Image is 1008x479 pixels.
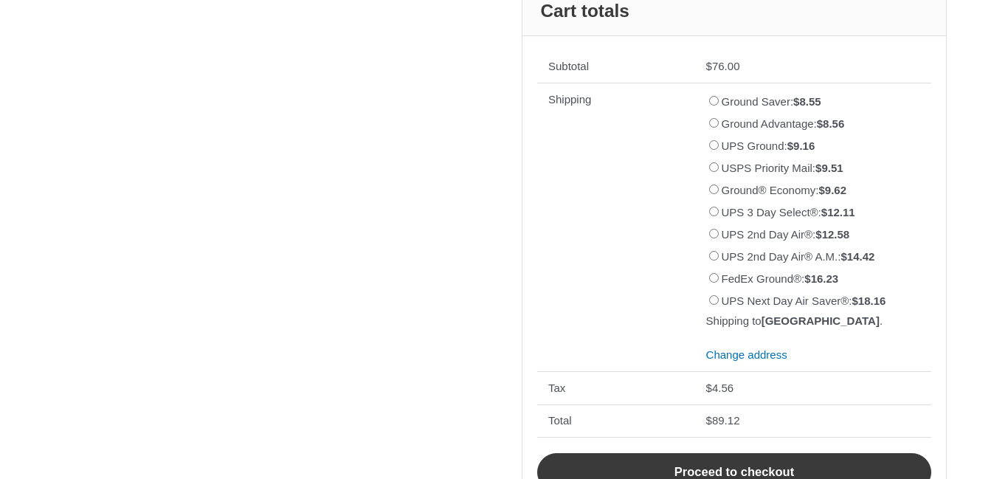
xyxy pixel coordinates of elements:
[722,272,839,285] label: FedEx Ground®:
[706,414,740,427] bdi: 89.12
[793,95,821,108] bdi: 8.55
[722,184,847,196] label: Ground® Economy:
[722,250,875,263] label: UPS 2nd Day Air® A.M.:
[722,162,843,174] label: USPS Priority Mail:
[804,272,810,285] span: $
[815,228,821,241] span: $
[722,139,815,152] label: UPS Ground:
[722,117,845,130] label: Ground Advantage:
[852,294,886,307] bdi: 18.16
[817,117,845,130] bdi: 8.56
[537,83,695,371] th: Shipping
[706,313,920,330] p: Shipping to .
[706,382,712,394] span: $
[706,60,712,72] span: $
[818,184,824,196] span: $
[706,382,734,394] bdi: 4.56
[787,139,815,152] bdi: 9.16
[815,228,849,241] bdi: 12.58
[852,294,857,307] span: $
[817,117,823,130] span: $
[706,60,740,72] bdi: 76.00
[821,206,827,218] span: $
[537,51,695,83] th: Subtotal
[840,250,874,263] bdi: 14.42
[537,371,695,404] th: Tax
[818,184,846,196] bdi: 9.62
[804,272,838,285] bdi: 16.23
[537,404,695,438] th: Total
[793,95,799,108] span: $
[722,228,850,241] label: UPS 2nd Day Air®:
[787,139,793,152] span: $
[821,206,855,218] bdi: 12.11
[815,162,843,174] bdi: 9.51
[722,294,886,307] label: UPS Next Day Air Saver®:
[762,314,880,327] strong: [GEOGRAPHIC_DATA]
[722,206,855,218] label: UPS 3 Day Select®:
[840,250,846,263] span: $
[706,348,787,361] a: Change address
[815,162,821,174] span: $
[722,95,821,108] label: Ground Saver:
[706,414,712,427] span: $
